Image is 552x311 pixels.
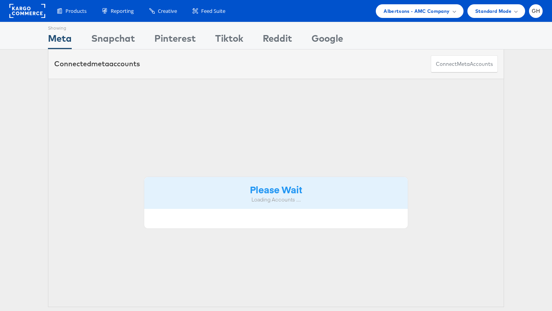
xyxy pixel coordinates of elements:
[215,32,243,49] div: Tiktok
[65,7,87,15] span: Products
[111,7,134,15] span: Reporting
[263,32,292,49] div: Reddit
[91,32,135,49] div: Snapchat
[150,196,402,203] div: Loading Accounts ....
[158,7,177,15] span: Creative
[532,9,540,14] span: GH
[311,32,343,49] div: Google
[48,32,72,49] div: Meta
[201,7,225,15] span: Feed Suite
[54,59,140,69] div: Connected accounts
[457,60,470,68] span: meta
[154,32,196,49] div: Pinterest
[91,59,109,68] span: meta
[250,183,302,196] strong: Please Wait
[48,22,72,32] div: Showing
[384,7,449,15] span: Albertsons - AMC Company
[475,7,511,15] span: Standard Mode
[431,55,498,73] button: ConnectmetaAccounts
